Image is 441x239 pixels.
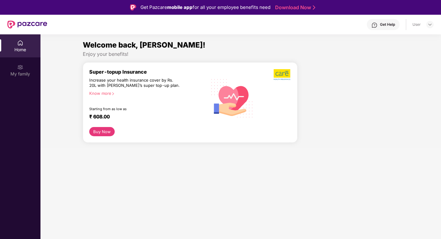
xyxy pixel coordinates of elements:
img: b5dec4f62d2307b9de63beb79f102df3.png [274,69,291,80]
div: Starting from as low as [89,107,181,111]
div: Increase your health insurance cover by Rs. 20L with [PERSON_NAME]’s super top-up plan. [89,78,181,88]
a: Download Now [275,4,313,11]
img: svg+xml;base64,PHN2ZyBpZD0iRHJvcGRvd24tMzJ4MzIiIHhtbG5zPSJodHRwOi8vd3d3LnczLm9yZy8yMDAwL3N2ZyIgd2... [428,22,432,27]
div: Super-topup Insurance [89,69,207,75]
img: svg+xml;base64,PHN2ZyB4bWxucz0iaHR0cDovL3d3dy53My5vcmcvMjAwMC9zdmciIHhtbG5zOnhsaW5rPSJodHRwOi8vd3... [207,72,258,123]
div: ₹ 608.00 [89,114,201,121]
img: New Pazcare Logo [7,21,47,29]
button: Buy Now [89,127,115,136]
img: svg+xml;base64,PHN2ZyBpZD0iSG9tZSIgeG1sbnM9Imh0dHA6Ly93d3cudzMub3JnLzIwMDAvc3ZnIiB3aWR0aD0iMjAiIG... [17,40,23,46]
div: Know more [89,91,203,95]
img: svg+xml;base64,PHN2ZyB3aWR0aD0iMjAiIGhlaWdodD0iMjAiIHZpZXdCb3g9IjAgMCAyMCAyMCIgZmlsbD0ibm9uZSIgeG... [17,64,23,70]
div: User [412,22,421,27]
strong: mobile app [167,4,193,10]
img: Stroke [313,4,315,11]
div: Get Pazcare for all your employee benefits need [140,4,270,11]
span: right [111,92,115,95]
span: Welcome back, [PERSON_NAME]! [83,40,205,49]
div: Get Help [380,22,395,27]
img: Logo [130,4,136,10]
img: svg+xml;base64,PHN2ZyBpZD0iSGVscC0zMngzMiIgeG1sbnM9Imh0dHA6Ly93d3cudzMub3JnLzIwMDAvc3ZnIiB3aWR0aD... [371,22,378,28]
div: Enjoy your benefits! [83,51,399,57]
